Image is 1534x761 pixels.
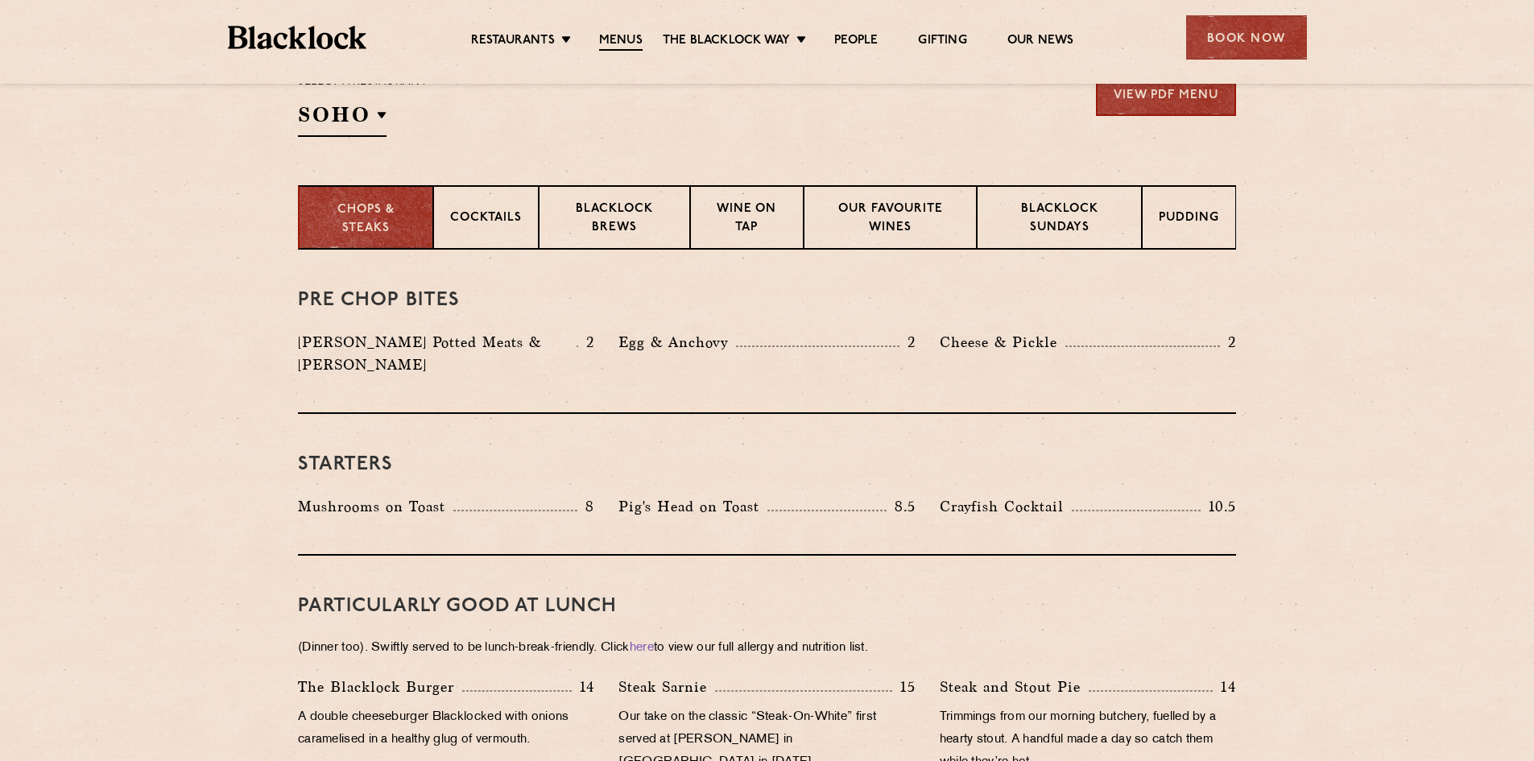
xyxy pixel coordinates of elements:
[316,201,416,238] p: Chops & Steaks
[298,290,1236,311] h3: Pre Chop Bites
[899,332,916,353] p: 2
[821,201,961,238] p: Our favourite wines
[940,676,1089,698] p: Steak and Stout Pie
[1220,332,1236,353] p: 2
[572,676,595,697] p: 14
[556,201,673,238] p: Blacklock Brews
[298,596,1236,617] h3: PARTICULARLY GOOD AT LUNCH
[887,496,916,517] p: 8.5
[577,496,594,517] p: 8
[298,495,453,518] p: Mushrooms on Toast
[892,676,916,697] p: 15
[834,33,878,49] a: People
[707,201,786,238] p: Wine on Tap
[940,331,1065,354] p: Cheese & Pickle
[471,33,555,49] a: Restaurants
[298,637,1236,660] p: (Dinner too). Swiftly served to be lunch-break-friendly. Click to view our full allergy and nutri...
[298,676,462,698] p: The Blacklock Burger
[618,495,767,518] p: Pig's Head on Toast
[450,209,522,230] p: Cocktails
[599,33,643,51] a: Menus
[618,676,715,698] p: Steak Sarnie
[618,331,736,354] p: Egg & Anchovy
[578,332,594,353] p: 2
[1096,72,1236,116] a: View PDF Menu
[918,33,966,49] a: Gifting
[940,495,1072,518] p: Crayfish Cocktail
[298,331,577,376] p: [PERSON_NAME] Potted Meats & [PERSON_NAME]
[1007,33,1074,49] a: Our News
[228,26,367,49] img: BL_Textured_Logo-footer-cropped.svg
[630,642,654,654] a: here
[298,706,594,751] p: A double cheeseburger Blacklocked with onions caramelised in a healthy glug of vermouth.
[994,201,1125,238] p: Blacklock Sundays
[298,101,387,137] h2: SOHO
[1159,209,1219,230] p: Pudding
[298,454,1236,475] h3: Starters
[1201,496,1236,517] p: 10.5
[663,33,790,49] a: The Blacklock Way
[1213,676,1236,697] p: 14
[1186,15,1307,60] div: Book Now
